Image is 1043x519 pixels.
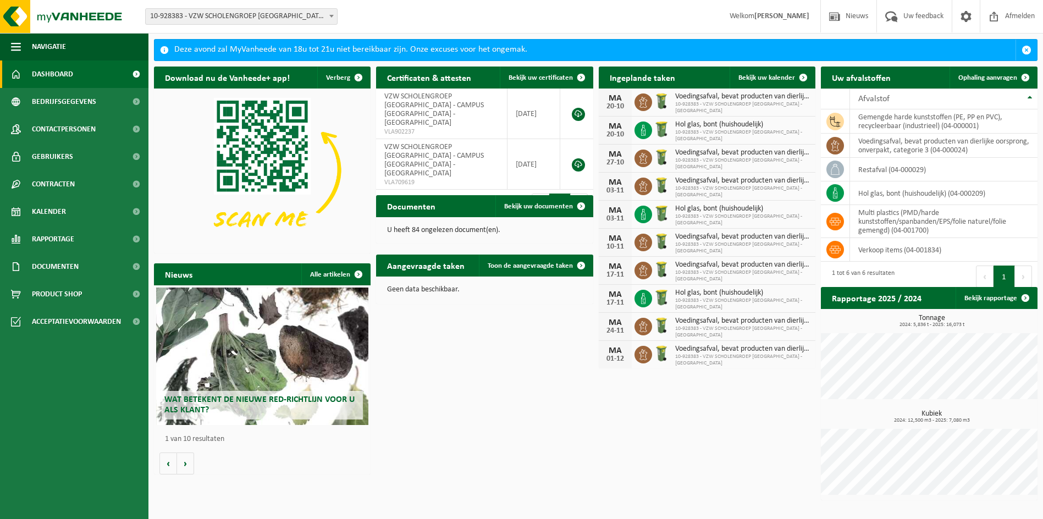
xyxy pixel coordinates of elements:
span: VLA902237 [384,128,499,136]
span: Voedingsafval, bevat producten van dierlijke oorsprong, onverpakt, categorie 3 [675,317,810,325]
div: 17-11 [604,299,626,307]
div: MA [604,94,626,103]
span: 10-928383 - VZW SCHOLENGROEP SINT-MICHIEL - CAMPUS BARNUM - ROESELARE [146,9,337,24]
a: Wat betekent de nieuwe RED-richtlijn voor u als klant? [156,288,368,425]
a: Ophaling aanvragen [950,67,1036,89]
span: Verberg [326,74,350,81]
div: MA [604,206,626,215]
img: WB-0140-HPE-GN-50 [652,92,671,111]
h2: Uw afvalstoffen [821,67,902,88]
span: Contracten [32,170,75,198]
div: 10-11 [604,243,626,251]
span: VZW SCHOLENGROEP [GEOGRAPHIC_DATA] - CAMPUS [GEOGRAPHIC_DATA] - [GEOGRAPHIC_DATA] [384,92,484,127]
td: [DATE] [507,139,560,190]
span: Kalender [32,198,66,225]
div: 20-10 [604,131,626,139]
h2: Nieuws [154,263,203,285]
span: Bekijk uw kalender [738,74,795,81]
span: Bekijk uw documenten [504,203,573,210]
div: Deze avond zal MyVanheede van 18u tot 21u niet bereikbaar zijn. Onze excuses voor het ongemak. [174,40,1016,60]
div: 1 tot 6 van 6 resultaten [826,264,895,289]
a: Bekijk uw kalender [730,67,814,89]
td: [DATE] [507,89,560,139]
button: Volgende [177,452,194,474]
td: restafval (04-000029) [850,158,1038,181]
div: 01-12 [604,355,626,363]
h3: Kubiek [826,410,1038,423]
h2: Documenten [376,195,446,217]
span: 10-928383 - VZW SCHOLENGROEP [GEOGRAPHIC_DATA] - [GEOGRAPHIC_DATA] [675,185,810,198]
div: 03-11 [604,187,626,195]
td: hol glas, bont (huishoudelijk) (04-000209) [850,181,1038,205]
p: 1 van 10 resultaten [165,435,365,443]
span: 10-928383 - VZW SCHOLENGROEP [GEOGRAPHIC_DATA] - [GEOGRAPHIC_DATA] [675,269,810,283]
span: 10-928383 - VZW SCHOLENGROEP [GEOGRAPHIC_DATA] - [GEOGRAPHIC_DATA] [675,325,810,339]
span: Ophaling aanvragen [958,74,1017,81]
td: verkoop items (04-001834) [850,238,1038,262]
button: Previous [976,266,994,288]
span: 10-928383 - VZW SCHOLENGROEP [GEOGRAPHIC_DATA] - [GEOGRAPHIC_DATA] [675,101,810,114]
span: Contactpersonen [32,115,96,143]
div: MA [604,234,626,243]
span: 10-928383 - VZW SCHOLENGROEP [GEOGRAPHIC_DATA] - [GEOGRAPHIC_DATA] [675,297,810,311]
span: 2024: 12,500 m3 - 2025: 7,080 m3 [826,418,1038,423]
td: gemengde harde kunststoffen (PE, PP en PVC), recycleerbaar (industrieel) (04-000001) [850,109,1038,134]
span: Navigatie [32,33,66,60]
img: WB-0140-HPE-GN-50 [652,232,671,251]
span: Product Shop [32,280,82,308]
img: WB-0240-HPE-GN-50 [652,288,671,307]
span: Wat betekent de nieuwe RED-richtlijn voor u als klant? [164,395,355,415]
div: 20-10 [604,103,626,111]
button: Vorige [159,452,177,474]
img: WB-0140-HPE-GN-50 [652,344,671,363]
h2: Certificaten & attesten [376,67,482,88]
span: Voedingsafval, bevat producten van dierlijke oorsprong, onverpakt, categorie 3 [675,345,810,354]
div: 17-11 [604,271,626,279]
img: WB-0240-HPE-GN-50 [652,204,671,223]
div: MA [604,290,626,299]
button: 1 [994,266,1015,288]
span: 2024: 5,836 t - 2025: 16,073 t [826,322,1038,328]
span: Hol glas, bont (huishoudelijk) [675,205,810,213]
span: Hol glas, bont (huishoudelijk) [675,289,810,297]
div: 24-11 [604,327,626,335]
span: 10-928383 - VZW SCHOLENGROEP [GEOGRAPHIC_DATA] - [GEOGRAPHIC_DATA] [675,354,810,367]
div: 03-11 [604,215,626,223]
span: Acceptatievoorwaarden [32,308,121,335]
span: Afvalstof [858,95,890,103]
span: Toon de aangevraagde taken [488,262,573,269]
img: WB-0140-HPE-GN-50 [652,148,671,167]
span: Voedingsafval, bevat producten van dierlijke oorsprong, onverpakt, categorie 3 [675,148,810,157]
span: Rapportage [32,225,74,253]
span: Bedrijfsgegevens [32,88,96,115]
span: Hol glas, bont (huishoudelijk) [675,120,810,129]
a: Alle artikelen [301,263,369,285]
a: Toon de aangevraagde taken [479,255,592,277]
h2: Aangevraagde taken [376,255,476,276]
span: Voedingsafval, bevat producten van dierlijke oorsprong, onverpakt, categorie 3 [675,233,810,241]
img: WB-0140-HPE-GN-50 [652,316,671,335]
a: Bekijk uw certificaten [500,67,592,89]
span: 10-928383 - VZW SCHOLENGROEP [GEOGRAPHIC_DATA] - [GEOGRAPHIC_DATA] [675,157,810,170]
h2: Download nu de Vanheede+ app! [154,67,301,88]
span: VLA709619 [384,178,499,187]
h2: Ingeplande taken [599,67,686,88]
div: MA [604,178,626,187]
a: Bekijk uw documenten [495,195,592,217]
span: 10-928383 - VZW SCHOLENGROEP SINT-MICHIEL - CAMPUS BARNUM - ROESELARE [145,8,338,25]
span: Documenten [32,253,79,280]
span: Voedingsafval, bevat producten van dierlijke oorsprong, onverpakt, categorie 3 [675,261,810,269]
p: U heeft 84 ongelezen document(en). [387,227,582,234]
button: Verberg [317,67,369,89]
div: 27-10 [604,159,626,167]
p: Geen data beschikbaar. [387,286,582,294]
div: MA [604,122,626,131]
h2: Rapportage 2025 / 2024 [821,287,932,308]
img: WB-0240-HPE-GN-50 [652,120,671,139]
a: Bekijk rapportage [956,287,1036,309]
h3: Tonnage [826,314,1038,328]
img: WB-0140-HPE-GN-50 [652,176,671,195]
span: Voedingsafval, bevat producten van dierlijke oorsprong, onverpakt, categorie 3 [675,176,810,185]
strong: [PERSON_NAME] [754,12,809,20]
div: MA [604,150,626,159]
